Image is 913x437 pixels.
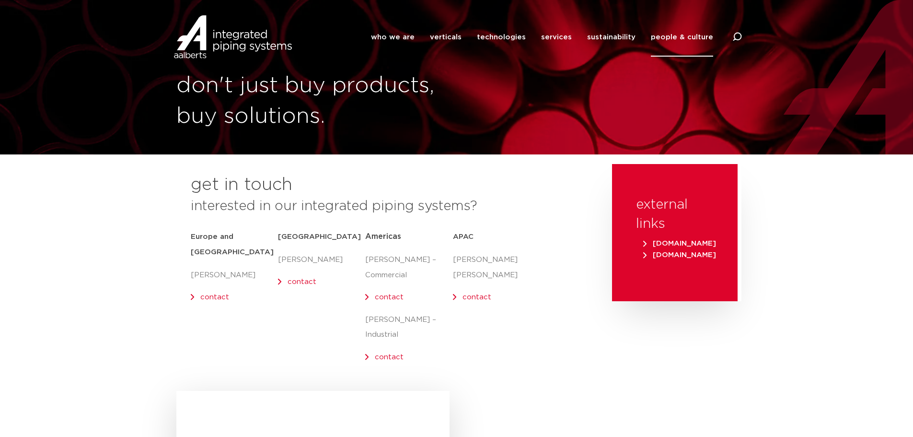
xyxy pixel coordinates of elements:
[365,233,401,240] span: Americas
[453,252,540,283] p: [PERSON_NAME] [PERSON_NAME]
[641,251,718,259] a: [DOMAIN_NAME]
[191,197,588,216] h3: interested in our integrated piping systems?
[651,18,713,57] a: people & culture
[365,252,452,283] p: [PERSON_NAME] – Commercial
[641,240,718,247] a: [DOMAIN_NAME]
[453,229,540,245] h5: APAC
[191,233,274,256] strong: Europe and [GEOGRAPHIC_DATA]
[176,71,452,132] h1: don't just buy products, buy solutions.
[278,252,365,268] p: [PERSON_NAME]
[541,18,572,57] a: services
[477,18,526,57] a: technologies
[288,278,316,285] a: contact
[200,294,229,301] a: contact
[278,229,365,245] h5: [GEOGRAPHIC_DATA]
[371,18,415,57] a: who we are
[375,354,404,361] a: contact
[191,174,292,197] h2: get in touch
[375,294,404,301] a: contact
[191,268,278,283] p: [PERSON_NAME]
[365,312,452,343] p: [PERSON_NAME] – Industrial
[643,240,716,247] span: [DOMAIN_NAME]
[371,18,713,57] nav: Menu
[462,294,491,301] a: contact
[430,18,462,57] a: verticals
[587,18,636,57] a: sustainability
[643,251,716,259] span: [DOMAIN_NAME]
[636,195,714,234] h3: external links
